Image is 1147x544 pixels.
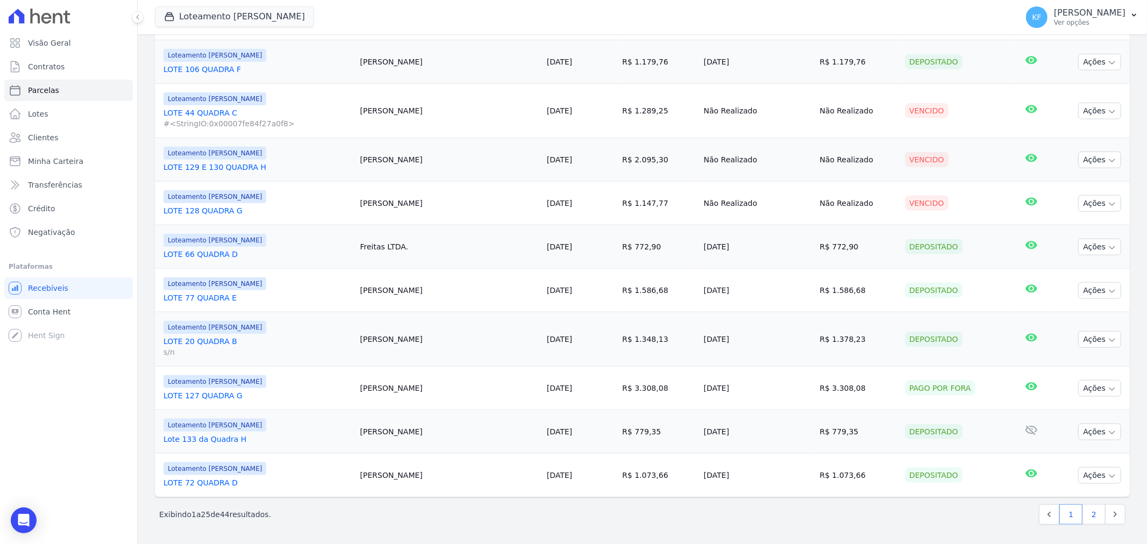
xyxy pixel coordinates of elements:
a: Clientes [4,127,133,148]
div: Depositado [905,54,963,69]
td: R$ 1.073,66 [618,454,699,497]
a: Recebíveis [4,277,133,299]
a: Minha Carteira [4,151,133,172]
a: Conta Hent [4,301,133,323]
div: Depositado [905,239,963,254]
a: Negativação [4,221,133,243]
a: LOTE 129 E 130 QUADRA H [163,162,352,173]
a: [DATE] [547,155,572,164]
td: R$ 3.308,08 [618,367,699,410]
a: [DATE] [547,242,572,251]
button: Ações [1078,152,1121,168]
a: LOTE 72 QUADRA D [163,477,352,488]
span: Loteamento [PERSON_NAME] [163,49,266,62]
td: [DATE] [700,225,816,269]
td: [PERSON_NAME] [356,269,543,312]
button: Ações [1078,424,1121,440]
td: [PERSON_NAME] [356,84,543,138]
td: R$ 1.073,66 [815,454,901,497]
span: Loteamento [PERSON_NAME] [163,419,266,432]
span: Contratos [28,61,65,72]
a: [DATE] [547,106,572,115]
td: R$ 1.179,76 [618,40,699,84]
button: Ações [1078,467,1121,484]
td: R$ 772,90 [618,225,699,269]
span: Loteamento [PERSON_NAME] [163,147,266,160]
td: Não Realizado [815,182,901,225]
td: [PERSON_NAME] [356,182,543,225]
a: LOTE 106 QUADRA F [163,64,352,75]
div: Vencido [905,103,949,118]
span: Minha Carteira [28,156,83,167]
button: KF [PERSON_NAME] Ver opções [1017,2,1147,32]
a: [DATE] [547,286,572,295]
td: Não Realizado [700,138,816,182]
span: Loteamento [PERSON_NAME] [163,375,266,388]
p: Exibindo a de resultados. [159,509,271,520]
button: Ações [1078,54,1121,70]
span: Loteamento [PERSON_NAME] [163,190,266,203]
span: Transferências [28,180,82,190]
span: #<StringIO:0x00007fe84f27a0f8> [163,118,352,129]
a: Transferências [4,174,133,196]
td: R$ 772,90 [815,225,901,269]
span: 44 [220,510,230,519]
button: Ações [1078,195,1121,212]
td: [DATE] [700,410,816,454]
td: [PERSON_NAME] [356,138,543,182]
a: [DATE] [547,471,572,479]
button: Loteamento [PERSON_NAME] [155,6,314,27]
td: R$ 779,35 [815,410,901,454]
div: Plataformas [9,260,129,273]
td: [DATE] [700,367,816,410]
div: Depositado [905,332,963,347]
a: Parcelas [4,80,133,101]
button: Ações [1078,282,1121,299]
a: [DATE] [547,58,572,66]
button: Ações [1078,331,1121,348]
a: LOTE 77 QUADRA E [163,292,352,303]
span: Parcelas [28,85,59,96]
a: LOTE 44 QUADRA C#<StringIO:0x00007fe84f27a0f8> [163,108,352,129]
a: Lotes [4,103,133,125]
td: [PERSON_NAME] [356,367,543,410]
td: [PERSON_NAME] [356,40,543,84]
td: R$ 1.289,25 [618,84,699,138]
div: Vencido [905,152,949,167]
td: R$ 1.586,68 [815,269,901,312]
td: Não Realizado [700,84,816,138]
div: Depositado [905,468,963,483]
td: [DATE] [700,312,816,367]
td: R$ 1.179,76 [815,40,901,84]
td: R$ 2.095,30 [618,138,699,182]
a: LOTE 20 QUADRA Bs/n [163,336,352,357]
div: Vencido [905,196,949,211]
td: R$ 3.308,08 [815,367,901,410]
span: Clientes [28,132,58,143]
span: Loteamento [PERSON_NAME] [163,321,266,334]
a: 1 [1059,504,1082,525]
td: [PERSON_NAME] [356,410,543,454]
a: Visão Geral [4,32,133,54]
p: [PERSON_NAME] [1054,8,1125,18]
a: [DATE] [547,427,572,436]
span: Loteamento [PERSON_NAME] [163,462,266,475]
a: LOTE 66 QUADRA D [163,249,352,260]
span: Loteamento [PERSON_NAME] [163,234,266,247]
td: R$ 1.378,23 [815,312,901,367]
td: R$ 779,35 [618,410,699,454]
td: Não Realizado [815,138,901,182]
span: Visão Geral [28,38,71,48]
td: [DATE] [700,40,816,84]
a: Contratos [4,56,133,77]
a: LOTE 127 QUADRA G [163,390,352,401]
span: Conta Hent [28,306,70,317]
div: Open Intercom Messenger [11,507,37,533]
div: Depositado [905,283,963,298]
td: [PERSON_NAME] [356,312,543,367]
span: Lotes [28,109,48,119]
a: [DATE] [547,199,572,207]
td: [DATE] [700,269,816,312]
td: Não Realizado [815,84,901,138]
a: LOTE 128 QUADRA G [163,205,352,216]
